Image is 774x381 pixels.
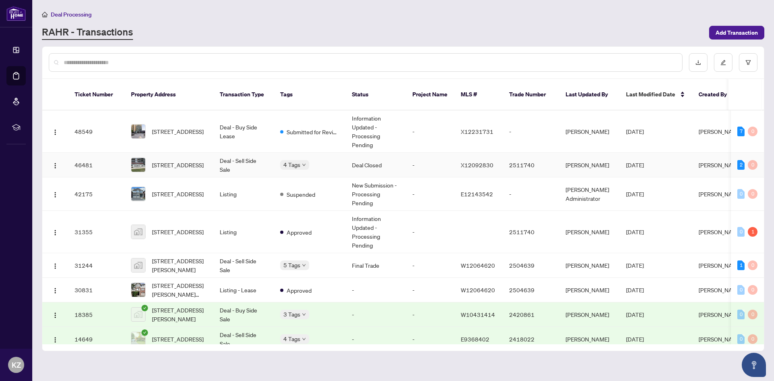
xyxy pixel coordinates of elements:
[503,211,559,253] td: 2511740
[626,90,675,99] span: Last Modified Date
[406,253,454,278] td: -
[345,79,406,110] th: Status
[699,286,742,294] span: [PERSON_NAME]
[748,127,757,136] div: 0
[461,190,493,198] span: E12143542
[152,160,204,169] span: [STREET_ADDRESS]
[737,127,745,136] div: 7
[748,334,757,344] div: 0
[626,228,644,235] span: [DATE]
[131,283,145,297] img: thumbnail-img
[559,110,620,153] td: [PERSON_NAME]
[131,332,145,346] img: thumbnail-img
[287,228,312,237] span: Approved
[503,153,559,177] td: 2511740
[503,110,559,153] td: -
[49,333,62,346] button: Logo
[742,353,766,377] button: Open asap
[287,190,315,199] span: Suspended
[131,258,145,272] img: thumbnail-img
[737,334,745,344] div: 0
[302,163,306,167] span: down
[461,161,493,169] span: X12092830
[213,278,274,302] td: Listing - Lease
[699,228,742,235] span: [PERSON_NAME]
[345,211,406,253] td: Information Updated - Processing Pending
[141,305,148,311] span: check-circle
[302,337,306,341] span: down
[52,312,58,319] img: Logo
[709,26,764,40] button: Add Transaction
[49,225,62,238] button: Logo
[283,160,300,169] span: 4 Tags
[503,278,559,302] td: 2504639
[559,211,620,253] td: [PERSON_NAME]
[131,158,145,172] img: thumbnail-img
[213,302,274,327] td: Deal - Buy Side Sale
[720,60,726,65] span: edit
[213,153,274,177] td: Deal - Sell Side Sale
[559,253,620,278] td: [PERSON_NAME]
[748,260,757,270] div: 0
[406,302,454,327] td: -
[406,79,454,110] th: Project Name
[125,79,213,110] th: Property Address
[302,312,306,316] span: down
[737,189,745,199] div: 0
[152,335,204,344] span: [STREET_ADDRESS]
[152,281,207,299] span: [STREET_ADDRESS][PERSON_NAME][PERSON_NAME]
[737,310,745,319] div: 0
[620,79,692,110] th: Last Modified Date
[559,153,620,177] td: [PERSON_NAME]
[699,262,742,269] span: [PERSON_NAME]
[406,177,454,211] td: -
[559,177,620,211] td: [PERSON_NAME] Administrator
[699,128,742,135] span: [PERSON_NAME]
[68,79,125,110] th: Ticket Number
[68,211,125,253] td: 31355
[49,259,62,272] button: Logo
[68,177,125,211] td: 42175
[406,153,454,177] td: -
[503,79,559,110] th: Trade Number
[559,79,620,110] th: Last Updated By
[52,129,58,135] img: Logo
[68,110,125,153] td: 48549
[689,53,707,72] button: download
[714,53,732,72] button: edit
[461,311,495,318] span: W10431414
[345,177,406,211] td: New Submission - Processing Pending
[131,225,145,239] img: thumbnail-img
[49,308,62,321] button: Logo
[699,335,742,343] span: [PERSON_NAME]
[345,302,406,327] td: -
[345,327,406,352] td: -
[748,285,757,295] div: 0
[626,286,644,294] span: [DATE]
[626,161,644,169] span: [DATE]
[626,128,644,135] span: [DATE]
[68,302,125,327] td: 18385
[131,308,145,321] img: thumbnail-img
[739,53,757,72] button: filter
[42,12,48,17] span: home
[748,189,757,199] div: 0
[12,359,21,371] span: KZ
[503,327,559,352] td: 2418022
[52,229,58,236] img: Logo
[503,177,559,211] td: -
[52,162,58,169] img: Logo
[283,310,300,319] span: 3 Tags
[131,125,145,138] img: thumbnail-img
[503,253,559,278] td: 2504639
[748,310,757,319] div: 0
[699,190,742,198] span: [PERSON_NAME]
[131,187,145,201] img: thumbnail-img
[213,211,274,253] td: Listing
[213,110,274,153] td: Deal - Buy Side Lease
[152,306,207,323] span: [STREET_ADDRESS][PERSON_NAME]
[345,110,406,153] td: Information Updated - Processing Pending
[699,161,742,169] span: [PERSON_NAME]
[213,177,274,211] td: Listing
[152,189,204,198] span: [STREET_ADDRESS]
